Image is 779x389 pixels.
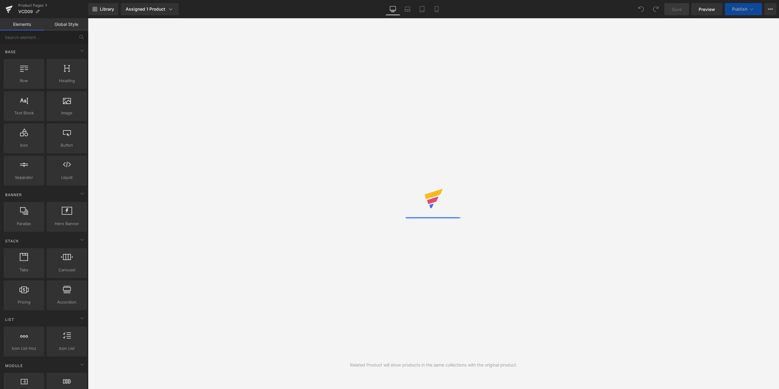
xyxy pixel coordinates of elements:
[5,192,23,198] span: Banner
[672,6,682,12] span: Save
[5,110,42,116] span: Text Block
[386,3,400,15] a: Desktop
[732,7,747,12] span: Publish
[650,3,662,15] button: Redo
[48,78,85,84] span: Heading
[725,3,762,15] button: Publish
[699,6,715,12] span: Preview
[48,142,85,148] span: Button
[429,3,444,15] a: Mobile
[5,221,42,227] span: Parallax
[48,221,85,227] span: Hero Banner
[5,174,42,181] span: Separator
[350,362,517,368] div: Related Product will show products in the same collections with the original product.
[400,3,415,15] a: Laptop
[48,345,85,352] span: Icon List
[48,299,85,305] span: Accordion
[691,3,722,15] a: Preview
[635,3,647,15] button: Undo
[48,174,85,181] span: Liquid
[44,18,88,30] a: Global Style
[415,3,429,15] a: Tablet
[18,9,33,14] span: VCD09
[18,3,88,8] a: Product Pages
[5,267,42,273] span: Tabs
[5,49,16,55] span: Base
[126,6,174,12] div: Assigned 1 Product
[5,345,42,352] span: Icon List Hoz
[5,78,42,84] span: Row
[5,317,15,322] span: List
[48,267,85,273] span: Carousel
[88,3,118,15] a: New Library
[5,299,42,305] span: Pricing
[5,142,42,148] span: Icon
[5,238,19,244] span: Stack
[48,110,85,116] span: Image
[764,3,777,15] button: More
[5,363,23,369] span: Module
[100,6,114,12] span: Library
